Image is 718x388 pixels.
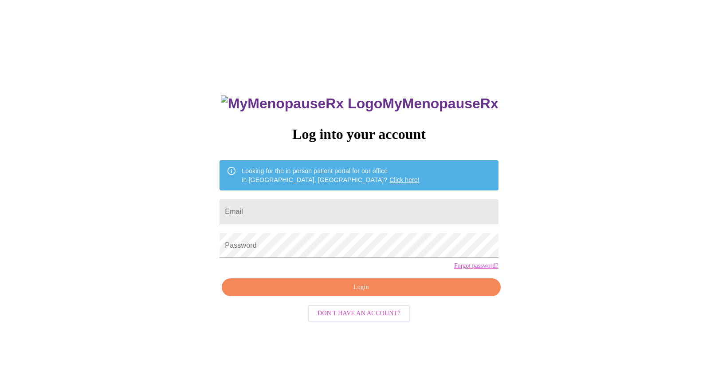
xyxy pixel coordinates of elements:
span: Login [232,282,490,293]
button: Login [222,278,500,297]
button: Don't have an account? [308,305,410,322]
img: MyMenopauseRx Logo [221,95,382,112]
span: Don't have an account? [318,308,400,319]
a: Don't have an account? [306,309,412,317]
h3: Log into your account [220,126,498,143]
div: Looking for the in person patient portal for our office in [GEOGRAPHIC_DATA], [GEOGRAPHIC_DATA]? [242,163,420,188]
a: Click here! [389,176,420,183]
a: Forgot password? [454,262,498,269]
h3: MyMenopauseRx [221,95,498,112]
